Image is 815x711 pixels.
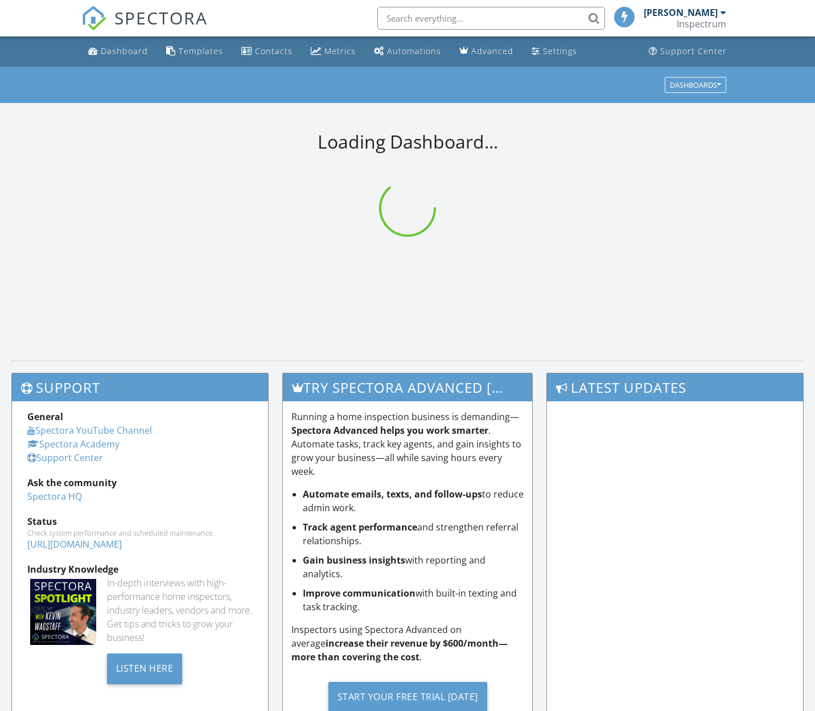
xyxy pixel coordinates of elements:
a: [URL][DOMAIN_NAME] [27,538,122,550]
div: In-depth interviews with high-performance home inspectors, industry leaders, vendors and more. Ge... [107,576,253,644]
strong: General [27,410,63,423]
div: Listen Here [107,654,183,684]
p: Running a home inspection business is demanding— . Automate tasks, track key agents, and gain ins... [291,410,524,478]
a: Spectora YouTube Channel [27,424,152,437]
a: Contacts [237,41,297,62]
h3: Latest Updates [547,373,803,401]
strong: increase their revenue by $600/month—more than covering the cost [291,637,508,663]
li: with built-in texting and task tracking. [303,586,524,614]
div: Inspectrum [677,18,726,30]
a: Dashboard [84,41,153,62]
strong: Automate emails, texts, and follow-ups [303,488,482,500]
div: Status [27,515,253,528]
strong: Gain business insights [303,554,405,566]
a: Templates [162,41,228,62]
a: SPECTORA [81,15,208,39]
div: Templates [179,46,223,56]
div: Ask the community [27,476,253,490]
strong: Spectora Advanced helps you work smarter [291,424,488,437]
img: Spectoraspolightmain [30,579,96,645]
div: Contacts [255,46,293,56]
h3: Support [12,373,268,401]
div: Automations [387,46,441,56]
div: [PERSON_NAME] [644,7,718,18]
div: Settings [543,46,577,56]
a: Spectora Academy [27,438,120,450]
button: Dashboards [665,77,726,93]
a: Metrics [306,41,360,62]
div: Advanced [471,46,513,56]
div: Support Center [660,46,727,56]
img: The Best Home Inspection Software - Spectora [81,6,106,31]
p: Inspectors using Spectora Advanced on average . [291,623,524,664]
strong: Track agent performance [303,521,417,533]
li: to reduce admin work. [303,487,524,515]
div: Check system performance and scheduled maintenance. [27,528,253,537]
a: Automations (Basic) [369,41,446,62]
div: Industry Knowledge [27,562,253,576]
div: Dashboard [101,46,148,56]
div: Dashboards [670,81,721,89]
li: and strengthen referral relationships. [303,520,524,548]
span: SPECTORA [114,6,208,30]
a: Support Center [27,451,103,464]
a: Listen Here [107,661,183,674]
a: Advanced [455,41,518,62]
div: Metrics [324,46,356,56]
a: Settings [527,41,582,62]
a: Spectora HQ [27,490,82,503]
h3: Try spectora advanced [DATE] [283,373,532,401]
li: with reporting and analytics. [303,553,524,581]
strong: Improve communication [303,587,415,599]
a: Support Center [644,41,731,62]
input: Search everything... [377,7,605,30]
